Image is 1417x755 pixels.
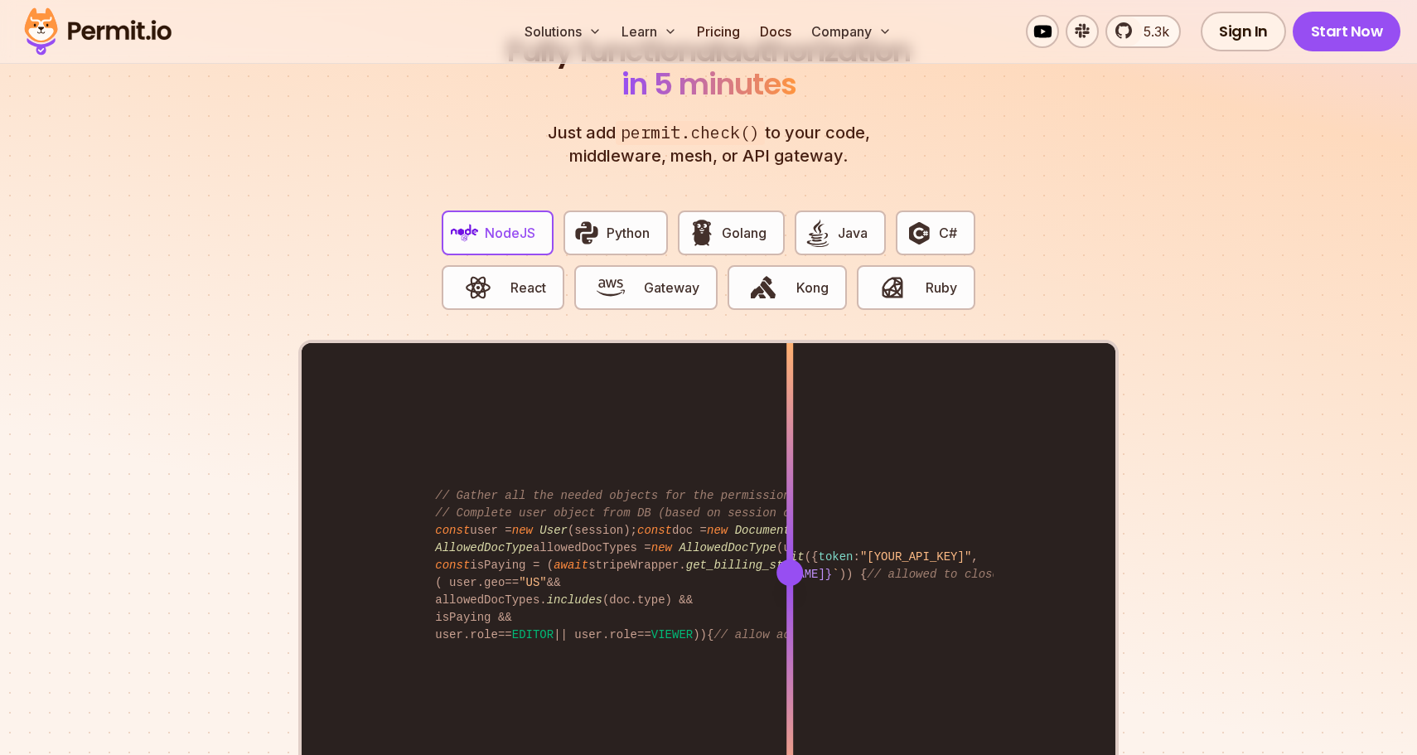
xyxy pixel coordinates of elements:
[435,506,985,520] span: // Complete user object from DB (based on session object, only 3 DB queries...)
[690,15,747,48] a: Pricing
[735,524,791,537] span: Document
[464,273,492,302] img: React
[722,223,767,243] span: Golang
[804,219,832,247] img: Java
[503,35,914,101] h2: authorization
[805,15,898,48] button: Company
[707,524,728,537] span: new
[753,15,798,48] a: Docs
[616,121,765,145] span: permit.check()
[679,541,776,554] span: AllowedDocType
[867,568,1041,581] span: // allowed to close issue
[905,219,933,247] img: C#
[644,278,699,298] span: Gateway
[651,628,693,641] span: VIEWER
[507,35,723,68] span: Fully functional
[539,524,568,537] span: User
[530,121,887,167] p: Just add to your code, middleware, mesh, or API gateway.
[878,273,907,302] img: Ruby
[860,550,971,564] span: "[YOUR_API_KEY]"
[749,273,777,302] img: Kong
[510,278,546,298] span: React
[597,273,625,302] img: Gateway
[1201,12,1286,51] a: Sign In
[926,278,957,298] span: Ruby
[686,559,811,572] span: get_billing_status
[688,219,716,247] img: Golang
[818,550,853,564] span: token
[554,559,588,572] span: await
[547,593,602,607] span: includes
[621,63,796,105] span: in 5 minutes
[609,628,637,641] span: role
[615,15,684,48] button: Learn
[519,576,547,589] span: "US"
[713,628,818,641] span: // allow access
[435,524,470,537] span: const
[435,541,533,554] span: AllowedDocType
[435,489,832,502] span: // Gather all the needed objects for the permission check
[1134,22,1169,41] span: 5.3k
[484,576,505,589] span: geo
[451,219,479,247] img: NodeJS
[470,628,498,641] span: role
[637,593,665,607] span: type
[17,3,179,60] img: Permit logo
[485,223,535,243] span: NodeJS
[512,524,533,537] span: new
[607,223,650,243] span: Python
[518,15,608,48] button: Solutions
[512,628,554,641] span: EDITOR
[651,541,672,554] span: new
[1293,12,1401,51] a: Start Now
[939,223,957,243] span: C#
[796,278,829,298] span: Kong
[637,524,672,537] span: const
[573,219,601,247] img: Python
[423,474,993,657] code: user = (session); doc = ( , , session. ); allowedDocTypes = (user. ); isPaying = ( stripeWrapper....
[435,559,470,572] span: const
[1105,15,1181,48] a: 5.3k
[838,223,868,243] span: Java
